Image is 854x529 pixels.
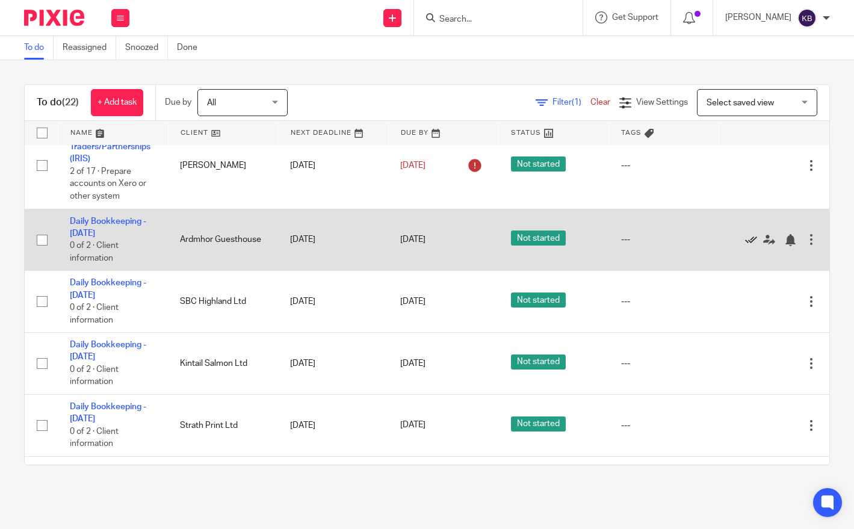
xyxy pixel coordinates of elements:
td: [DATE] [278,122,388,209]
span: [DATE] [400,421,425,430]
span: [DATE] [400,161,425,170]
div: --- [621,159,707,172]
span: View Settings [636,98,688,107]
span: Not started [511,156,566,172]
td: Ardmhor Guesthouse [168,209,278,271]
span: Not started [511,230,566,246]
span: Not started [511,292,566,308]
div: --- [621,357,707,370]
td: Sound of [PERSON_NAME] Hospitality Ltd [168,456,278,518]
span: 0 of 2 · Client information [70,241,119,262]
td: Strath Print Ltd [168,394,278,456]
span: (1) [572,98,581,107]
span: 2 of 17 · Prepare accounts on Xero or other system [70,167,146,200]
a: Daily Bookkeeping - [DATE] [70,465,146,485]
input: Search [438,14,546,25]
span: [DATE] [400,235,425,244]
span: [DATE] [400,359,425,368]
span: Filter [552,98,590,107]
a: Clear [590,98,610,107]
span: Get Support [612,13,658,22]
td: [DATE] [278,271,388,333]
a: Daily Bookkeeping - [DATE] [70,341,146,361]
h1: To do [37,96,79,109]
span: (22) [62,97,79,107]
p: [PERSON_NAME] [725,11,791,23]
span: All [207,99,216,107]
a: Reassigned [63,36,116,60]
a: Snoozed [125,36,168,60]
a: Done [177,36,206,60]
td: [DATE] [278,333,388,395]
span: Not started [511,354,566,370]
td: [PERSON_NAME] [168,122,278,209]
a: + Add task [91,89,143,116]
a: Daily Bookkeeping - [DATE] [70,217,146,238]
span: 0 of 2 · Client information [70,427,119,448]
a: Daily Bookkeeping - [DATE] [70,279,146,299]
a: To do [24,36,54,60]
div: --- [621,234,707,246]
a: Daily Bookkeeping - [DATE] [70,403,146,423]
p: Due by [165,96,191,108]
span: [DATE] [400,297,425,306]
div: --- [621,419,707,432]
img: Pixie [24,10,84,26]
td: [DATE] [278,209,388,271]
img: svg%3E [797,8,817,28]
div: --- [621,295,707,308]
td: SBC Highland Ltd [168,271,278,333]
a: Accounts prep - Sole Traders/Partnerships (IRIS) [70,131,150,164]
td: Kintail Salmon Ltd [168,333,278,395]
span: Select saved view [707,99,774,107]
td: [DATE] [278,394,388,456]
td: [DATE] [278,456,388,518]
span: 0 of 2 · Client information [70,303,119,324]
a: Mark as done [745,234,763,246]
span: Not started [511,416,566,432]
span: 0 of 2 · Client information [70,365,119,386]
span: Tags [621,129,642,136]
